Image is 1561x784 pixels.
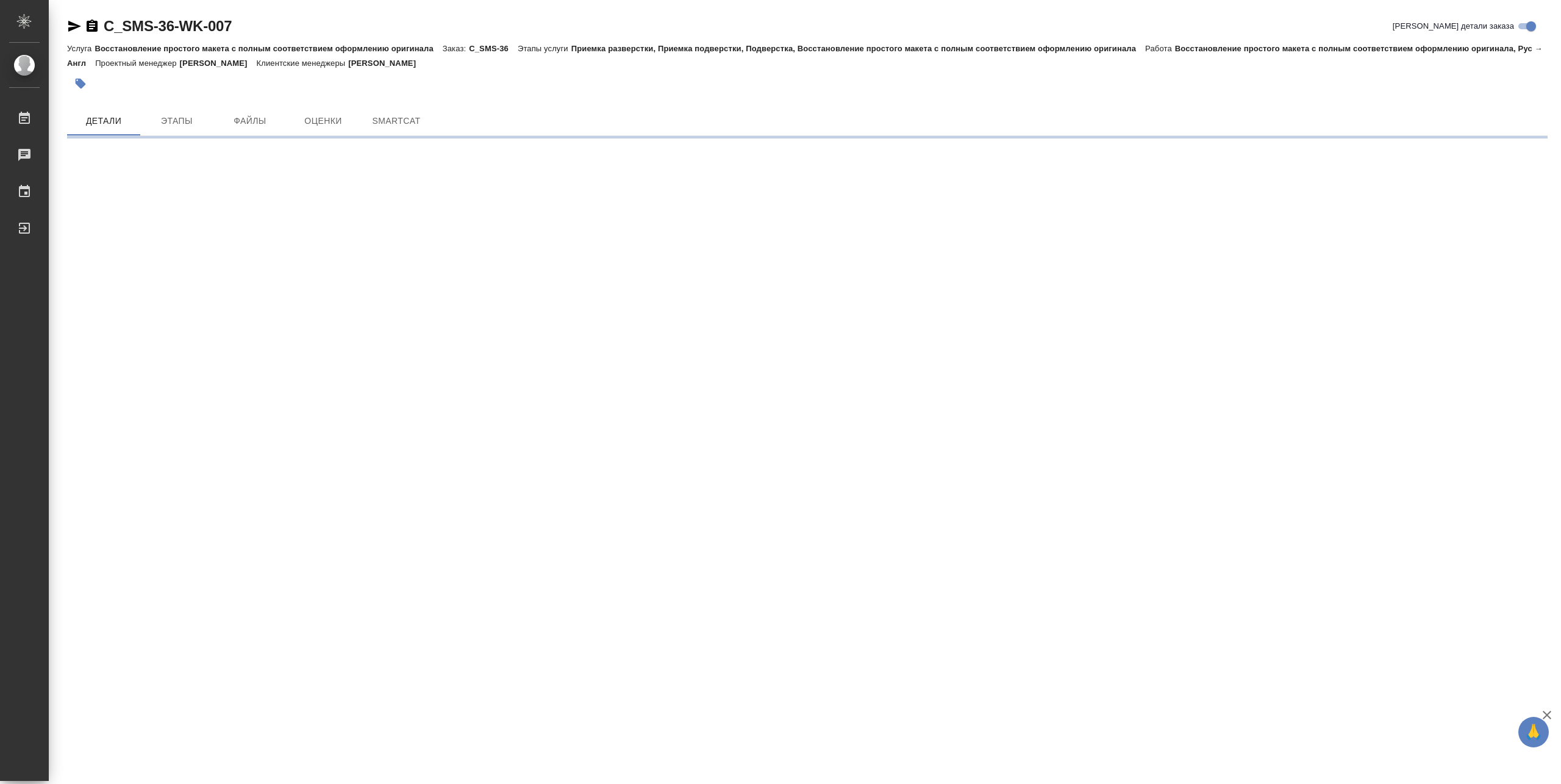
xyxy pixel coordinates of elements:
[348,59,425,68] p: [PERSON_NAME]
[74,113,133,129] span: Детали
[294,113,352,129] span: Оценки
[221,113,279,129] span: Файлы
[95,59,179,68] p: Проектный менеджер
[95,44,442,53] p: Восстановление простого макета с полным соответствием оформлению оригинала
[518,44,571,53] p: Этапы услуги
[469,44,518,53] p: C_SMS-36
[67,19,82,34] button: Скопировать ссылку для ЯМессенджера
[571,44,1145,53] p: Приемка разверстки, Приемка подверстки, Подверстка, Восстановление простого макета с полным соотв...
[148,113,206,129] span: Этапы
[1518,717,1549,747] button: 🙏
[443,44,469,53] p: Заказ:
[67,70,94,97] button: Добавить тэг
[1393,20,1514,32] span: [PERSON_NAME] детали заказа
[1145,44,1175,53] p: Работа
[367,113,426,129] span: SmartCat
[1523,719,1544,745] span: 🙏
[257,59,349,68] p: Клиентские менеджеры
[104,18,232,34] a: C_SMS-36-WK-007
[180,59,257,68] p: [PERSON_NAME]
[85,19,99,34] button: Скопировать ссылку
[67,44,95,53] p: Услуга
